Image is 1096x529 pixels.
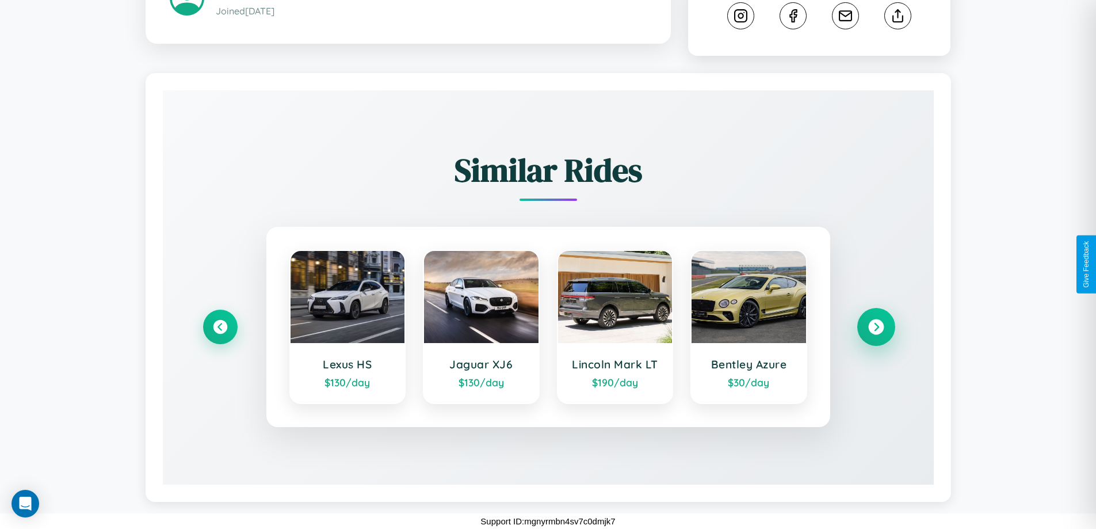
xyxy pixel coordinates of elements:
a: Lexus HS$130/day [289,250,406,404]
h3: Jaguar XJ6 [436,357,527,371]
a: Lincoln Mark LT$190/day [557,250,674,404]
a: Jaguar XJ6$130/day [423,250,540,404]
div: Open Intercom Messenger [12,490,39,517]
h3: Lexus HS [302,357,394,371]
h3: Bentley Azure [703,357,795,371]
div: $ 190 /day [570,376,661,389]
h3: Lincoln Mark LT [570,357,661,371]
div: $ 30 /day [703,376,795,389]
div: $ 130 /day [302,376,394,389]
p: Joined [DATE] [216,3,647,20]
a: Bentley Azure$30/day [690,250,807,404]
div: $ 130 /day [436,376,527,389]
h2: Similar Rides [203,148,893,192]
div: Give Feedback [1082,241,1090,288]
p: Support ID: mgnyrmbn4sv7c0dmjk7 [480,513,615,529]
